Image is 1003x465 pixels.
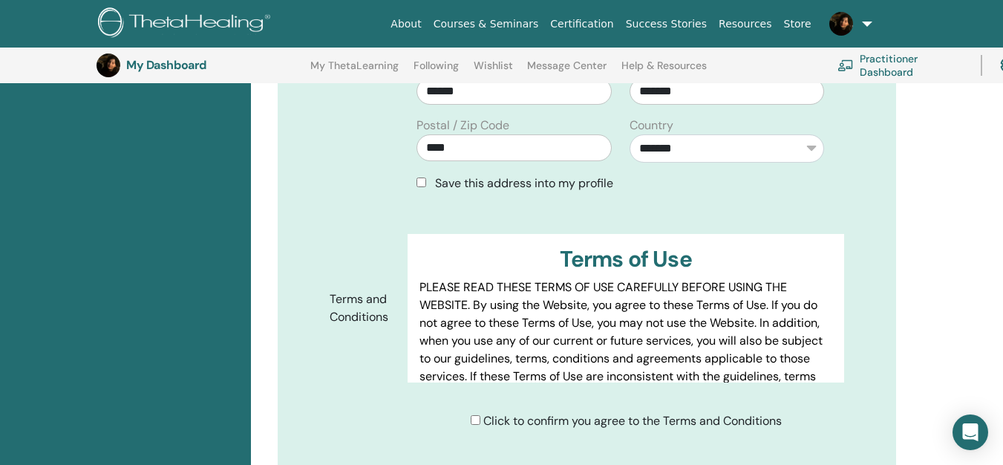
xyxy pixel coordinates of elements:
[419,279,832,421] p: PLEASE READ THESE TERMS OF USE CAREFULLY BEFORE USING THE WEBSITE. By using the Website, you agre...
[435,175,613,191] span: Save this address into my profile
[419,246,832,273] h3: Terms of Use
[483,413,782,429] span: Click to confirm you agree to the Terms and Conditions
[97,53,120,77] img: default.jpg
[126,58,275,72] h3: My Dashboard
[621,59,707,83] a: Help & Resources
[953,414,988,450] div: Open Intercom Messenger
[474,59,513,83] a: Wishlist
[630,117,673,134] label: Country
[98,7,275,41] img: logo.png
[829,12,853,36] img: default.jpg
[428,10,545,38] a: Courses & Seminars
[385,10,427,38] a: About
[620,10,713,38] a: Success Stories
[310,59,399,83] a: My ThetaLearning
[527,59,607,83] a: Message Center
[416,117,509,134] label: Postal / Zip Code
[837,59,854,71] img: chalkboard-teacher.svg
[544,10,619,38] a: Certification
[318,285,408,331] label: Terms and Conditions
[778,10,817,38] a: Store
[713,10,778,38] a: Resources
[414,59,459,83] a: Following
[837,49,963,82] a: Practitioner Dashboard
